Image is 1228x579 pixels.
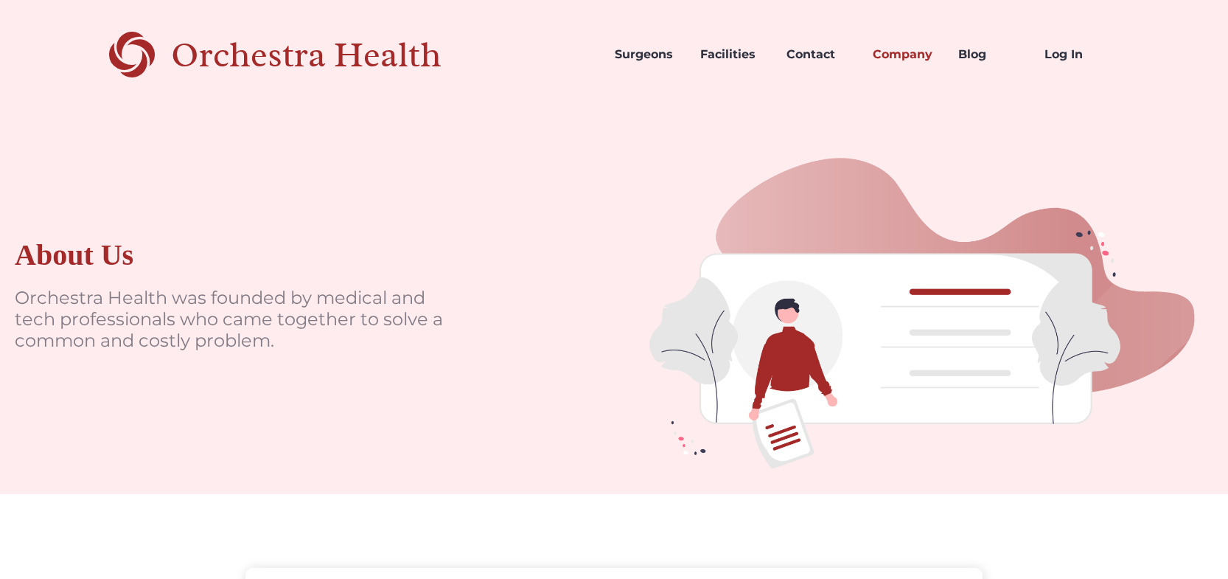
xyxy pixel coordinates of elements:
[775,30,861,80] a: Contact
[614,109,1228,494] img: doctors
[861,30,947,80] a: Company
[15,238,133,273] div: About Us
[15,288,457,351] p: Orchestra Health was founded by medical and tech professionals who came together to solve a commo...
[109,30,493,80] a: home
[603,30,689,80] a: Surgeons
[171,40,493,70] div: Orchestra Health
[946,30,1033,80] a: Blog
[688,30,775,80] a: Facilities
[1033,30,1119,80] a: Log In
